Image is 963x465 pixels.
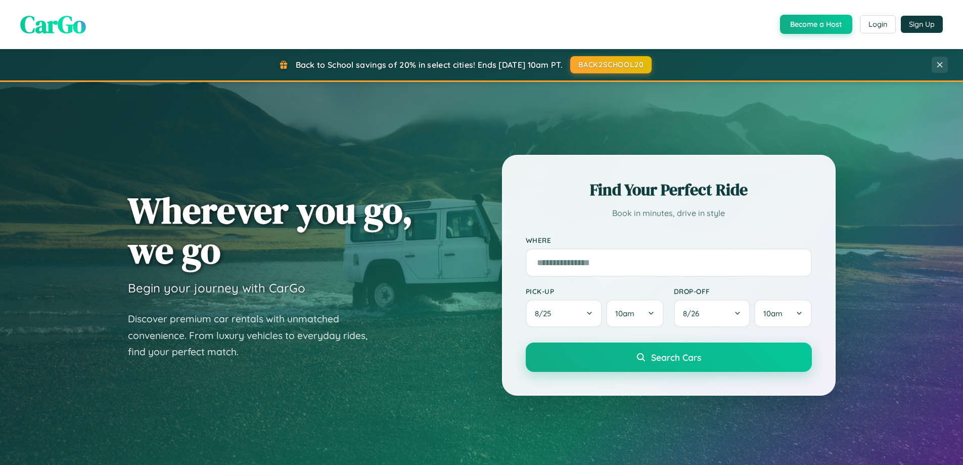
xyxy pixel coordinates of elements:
label: Where [526,236,812,244]
button: 8/25 [526,300,603,327]
span: Search Cars [651,352,701,363]
h2: Find Your Perfect Ride [526,179,812,201]
p: Discover premium car rentals with unmatched convenience. From luxury vehicles to everyday rides, ... [128,311,381,360]
label: Drop-off [674,287,812,295]
span: 10am [615,309,634,318]
button: 8/26 [674,300,751,327]
button: Sign Up [901,16,943,33]
span: Back to School savings of 20% in select cities! Ends [DATE] 10am PT. [296,60,563,70]
span: 8 / 26 [683,309,704,318]
h3: Begin your journey with CarGo [128,280,305,295]
button: Become a Host [780,15,852,34]
h1: Wherever you go, we go [128,190,413,270]
button: 10am [606,300,663,327]
p: Book in minutes, drive in style [526,206,812,221]
span: CarGo [20,8,86,41]
button: Login [860,15,896,33]
span: 10am [763,309,783,318]
button: Search Cars [526,343,812,372]
span: 8 / 25 [535,309,556,318]
label: Pick-up [526,287,664,295]
button: 10am [754,300,811,327]
button: BACK2SCHOOL20 [570,56,652,73]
